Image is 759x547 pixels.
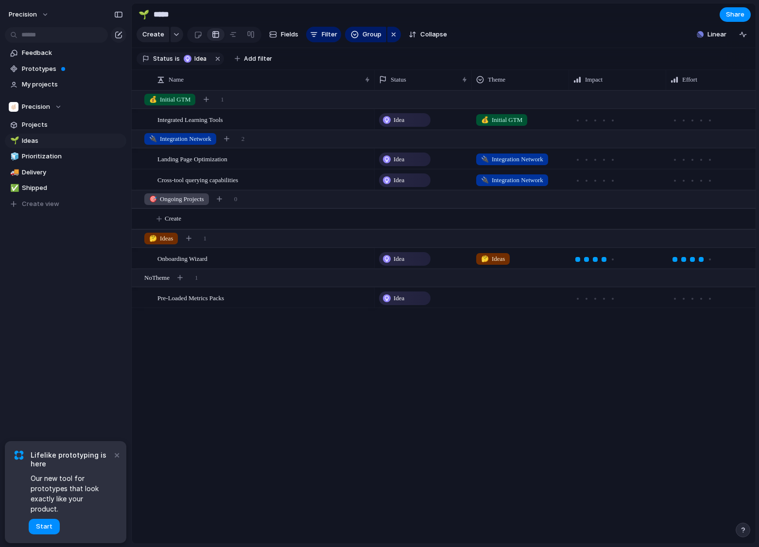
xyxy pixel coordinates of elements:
span: 0 [234,194,238,204]
span: Name [169,75,184,85]
span: No Theme [144,273,170,283]
button: precision [4,7,54,22]
span: Delivery [22,168,123,177]
button: Share [720,7,751,22]
button: Precision [5,100,126,114]
span: Idea [394,154,404,164]
span: Effort [682,75,697,85]
button: Create [137,27,169,42]
span: Lifelike prototyping is here [31,451,112,468]
span: Theme [488,75,505,85]
a: 🚚Delivery [5,165,126,180]
span: Shipped [22,183,123,193]
button: Start [29,519,60,534]
a: Prototypes [5,62,126,76]
span: Feedback [22,48,123,58]
span: Pre-Loaded Metrics Packs [157,292,224,303]
button: 🧊 [9,152,18,161]
span: 🔌 [149,135,157,142]
span: Projects [22,120,123,130]
a: Feedback [5,46,126,60]
span: 1 [203,234,207,243]
span: Ideas [149,234,173,243]
span: Filter [322,30,337,39]
button: Add filter [229,52,278,66]
span: 🔌 [481,176,489,184]
span: 🔌 [481,155,489,163]
button: Collapse [405,27,451,42]
span: Integration Network [149,134,211,144]
span: Landing Page Optimization [157,153,227,164]
button: 🚚 [9,168,18,177]
div: 🌱 [10,135,17,146]
span: 🤔 [149,235,157,242]
span: Ongoing Projects [149,194,204,204]
div: ✅ [10,183,17,194]
button: 🌱 [136,7,152,22]
span: Our new tool for prototypes that look exactly like your product. [31,473,112,514]
span: Linear [707,30,726,39]
span: Add filter [244,54,272,63]
span: Status [153,54,173,63]
a: 🌱Ideas [5,134,126,148]
button: Dismiss [111,449,122,461]
span: Onboarding Wizard [157,253,207,264]
span: Initial GTM [481,115,522,125]
span: Create view [22,199,59,209]
button: ✅ [9,183,18,193]
button: Filter [306,27,341,42]
span: 🤔 [481,255,489,262]
span: Group [362,30,381,39]
span: Integration Network [481,175,543,185]
button: is [173,53,182,64]
span: Idea [394,254,404,264]
span: Cross-tool querying capabilities [157,174,238,185]
div: 🚚 [10,167,17,178]
span: Initial GTM [149,95,190,104]
span: Idea [394,293,404,303]
span: Precision [22,102,50,112]
span: Share [726,10,744,19]
button: Create view [5,197,126,211]
span: Prioritization [22,152,123,161]
span: Create [165,214,181,223]
span: 🎯 [149,195,157,203]
span: Integration Network [481,154,543,164]
span: Fields [281,30,298,39]
span: Ideas [481,254,505,264]
button: 🌱 [9,136,18,146]
span: Start [36,522,52,531]
span: 💰 [149,96,157,103]
span: Prototypes [22,64,123,74]
span: Idea [394,175,404,185]
a: ✅Shipped [5,181,126,195]
span: Idea [394,115,404,125]
span: Status [391,75,406,85]
button: Fields [265,27,302,42]
a: 🧊Prioritization [5,149,126,164]
span: 1 [221,95,224,104]
span: Integrated Learning Tools [157,114,223,125]
span: is [175,54,180,63]
button: Idea [181,53,211,64]
span: 2 [241,134,245,144]
a: Projects [5,118,126,132]
span: My projects [22,80,123,89]
span: 1 [195,273,198,283]
span: Create [142,30,164,39]
span: Collapse [420,30,447,39]
div: 🧊 [10,151,17,162]
span: precision [9,10,37,19]
span: Impact [585,75,603,85]
a: My projects [5,77,126,92]
span: Idea [194,54,208,63]
span: Ideas [22,136,123,146]
button: Group [345,27,386,42]
span: 💰 [481,116,489,123]
button: Linear [693,27,730,42]
div: 🌱 [138,8,149,21]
